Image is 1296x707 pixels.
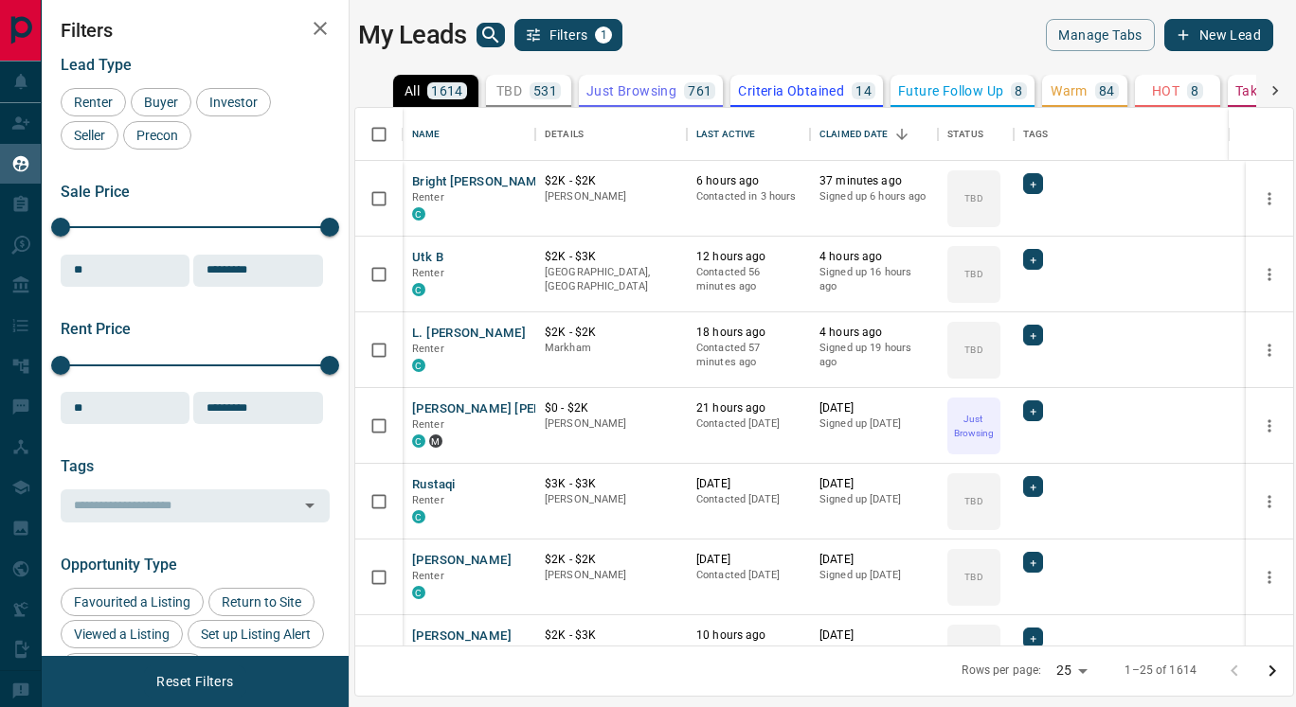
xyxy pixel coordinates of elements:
button: Open [297,492,323,519]
p: TBD [964,343,982,357]
button: Reset Filters [144,665,245,698]
span: + [1030,250,1036,269]
span: + [1030,326,1036,345]
p: 8 [1015,84,1022,97]
div: Set up Listing Alert [188,620,324,648]
button: New Lead [1164,19,1273,51]
p: [PERSON_NAME] [545,416,677,432]
p: Signed up 19 hours ago [819,341,928,370]
button: more [1255,563,1284,592]
div: condos.ca [412,586,425,599]
div: Details [535,108,687,161]
p: $2K - $2K [545,325,677,341]
span: Buyer [137,95,185,110]
button: [PERSON_NAME] [412,552,512,570]
button: search button [477,23,505,47]
p: Rows per page: [962,663,1041,679]
div: Claimed Date [810,108,938,161]
button: Sort [889,121,915,148]
p: 1614 [431,84,463,97]
div: Details [545,108,584,161]
p: [DATE] [819,552,928,568]
p: [DATE] [696,552,801,568]
div: Claimed Date [819,108,889,161]
p: Contacted in 3 hours [696,189,801,204]
div: + [1023,400,1043,421]
button: more [1255,185,1284,213]
p: TBD [964,494,982,508]
div: Tags [1023,108,1049,161]
div: condos.ca [412,283,425,296]
p: [DATE] [819,476,928,492]
button: Utk B [412,249,443,267]
div: + [1023,476,1043,497]
p: [PERSON_NAME] [545,189,677,204]
p: 4 hours ago [819,249,928,265]
button: [PERSON_NAME] [PERSON_NAME] [412,400,614,418]
p: [GEOGRAPHIC_DATA], [GEOGRAPHIC_DATA] [545,265,677,294]
p: Contacted [DATE] [696,644,801,659]
p: Contacted [DATE] [696,568,801,583]
span: Opportunity Type [61,556,177,574]
p: 37 minutes ago [819,173,928,189]
span: Lead Type [61,56,132,74]
p: Signed up [DATE] [819,416,928,432]
div: Buyer [131,88,191,116]
span: Renter [412,191,444,203]
p: [DATE] [819,627,928,644]
div: + [1023,325,1043,345]
button: Rustaqi [412,476,456,494]
div: condos.ca [412,359,425,372]
p: 18 hours ago [696,325,801,341]
p: Criteria Obtained [738,84,844,97]
div: + [1023,249,1043,270]
button: more [1255,336,1284,364]
span: Tags [61,457,94,475]
button: Bright [PERSON_NAME] [412,173,549,191]
p: 4 hours ago [819,325,928,341]
p: TBD [964,191,982,205]
p: Contacted 57 minutes ago [696,341,801,370]
button: [PERSON_NAME] [412,627,512,645]
p: Future Follow Up [898,84,1003,97]
div: Seller [61,121,118,150]
div: Precon [123,121,191,150]
p: [PERSON_NAME] [545,492,677,507]
div: Favourited a Listing [61,588,204,616]
button: more [1255,639,1284,667]
span: Return to Site [215,594,308,610]
h1: My Leads [358,20,467,50]
div: Last Active [687,108,810,161]
div: + [1023,627,1043,648]
p: $0 - $2K [545,400,677,416]
span: Renter [412,343,444,355]
p: TBD [964,570,982,584]
p: 10 hours ago [696,627,801,644]
p: 6 hours ago [696,173,801,189]
span: Viewed a Listing [67,627,176,642]
button: L. [PERSON_NAME] [412,325,526,343]
p: Signed up 16 hours ago [819,265,928,294]
div: condos.ca [412,510,425,523]
p: [PERSON_NAME] [545,644,677,659]
p: Just Browsing [586,84,676,97]
p: 12 hours ago [696,249,801,265]
p: Signed up [DATE] [819,568,928,583]
h2: Filters [61,19,330,42]
div: Last Active [696,108,755,161]
p: Just Browsing [949,412,999,440]
p: $3K - $3K [545,476,677,492]
p: 84 [1099,84,1115,97]
p: Contacted [DATE] [696,416,801,432]
span: Renter [412,570,444,582]
div: Status [938,108,1014,161]
p: $2K - $2K [545,552,677,568]
span: Investor [203,95,264,110]
p: Warm [1051,84,1088,97]
button: more [1255,260,1284,289]
p: Signed up [DATE] [819,644,928,659]
div: Investor [196,88,271,116]
button: Filters1 [514,19,623,51]
p: 1–25 of 1614 [1125,663,1197,679]
p: Contacted 56 minutes ago [696,265,801,294]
